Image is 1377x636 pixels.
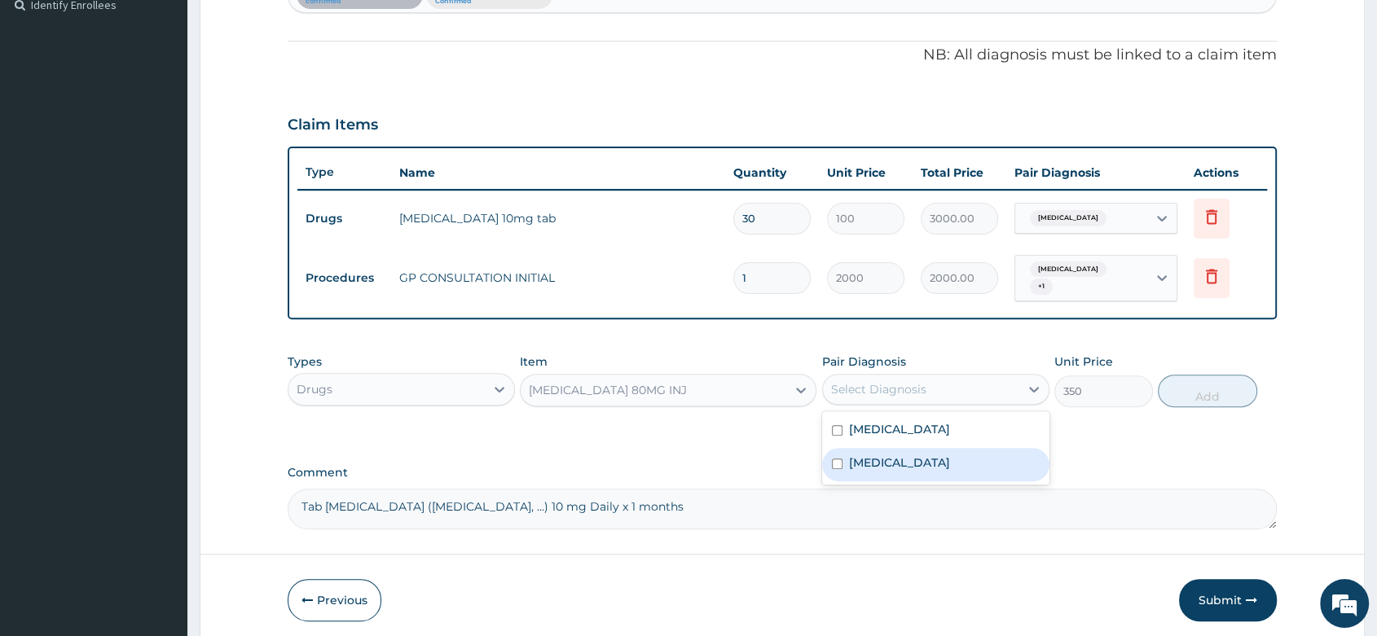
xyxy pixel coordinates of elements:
th: Quantity [725,156,819,189]
span: [MEDICAL_DATA] [1030,261,1106,278]
div: Minimize live chat window [267,8,306,47]
label: Pair Diagnosis [822,353,906,370]
div: Select Diagnosis [831,381,926,397]
span: + 1 [1030,279,1053,295]
button: Add [1158,375,1256,407]
th: Total Price [913,156,1006,189]
label: Comment [288,466,1277,480]
div: Chat with us now [85,91,274,112]
label: Types [288,355,322,369]
th: Type [297,157,391,187]
td: Procedures [297,263,391,293]
th: Name [391,156,725,189]
p: NB: All diagnosis must be linked to a claim item [288,45,1277,66]
label: [MEDICAL_DATA] [849,421,950,437]
td: [MEDICAL_DATA] 10mg tab [391,202,725,235]
th: Actions [1186,156,1267,189]
button: Submit [1179,579,1277,621]
th: Unit Price [819,156,913,189]
div: [MEDICAL_DATA] 80MG INJ [529,382,687,398]
div: Drugs [297,381,332,397]
td: Drugs [297,204,391,234]
textarea: Type your message and hit 'Enter' [8,445,310,502]
button: Previous [288,579,381,621]
h3: Claim Items [288,116,378,134]
label: [MEDICAL_DATA] [849,454,950,471]
td: GP CONSULTATION INITIAL [391,261,725,294]
label: Unit Price [1054,353,1113,370]
span: We're online! [95,205,225,370]
th: Pair Diagnosis [1006,156,1186,189]
label: Item [520,353,548,370]
img: d_794563401_company_1708531726252_794563401 [30,81,66,122]
span: [MEDICAL_DATA] [1030,210,1106,226]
